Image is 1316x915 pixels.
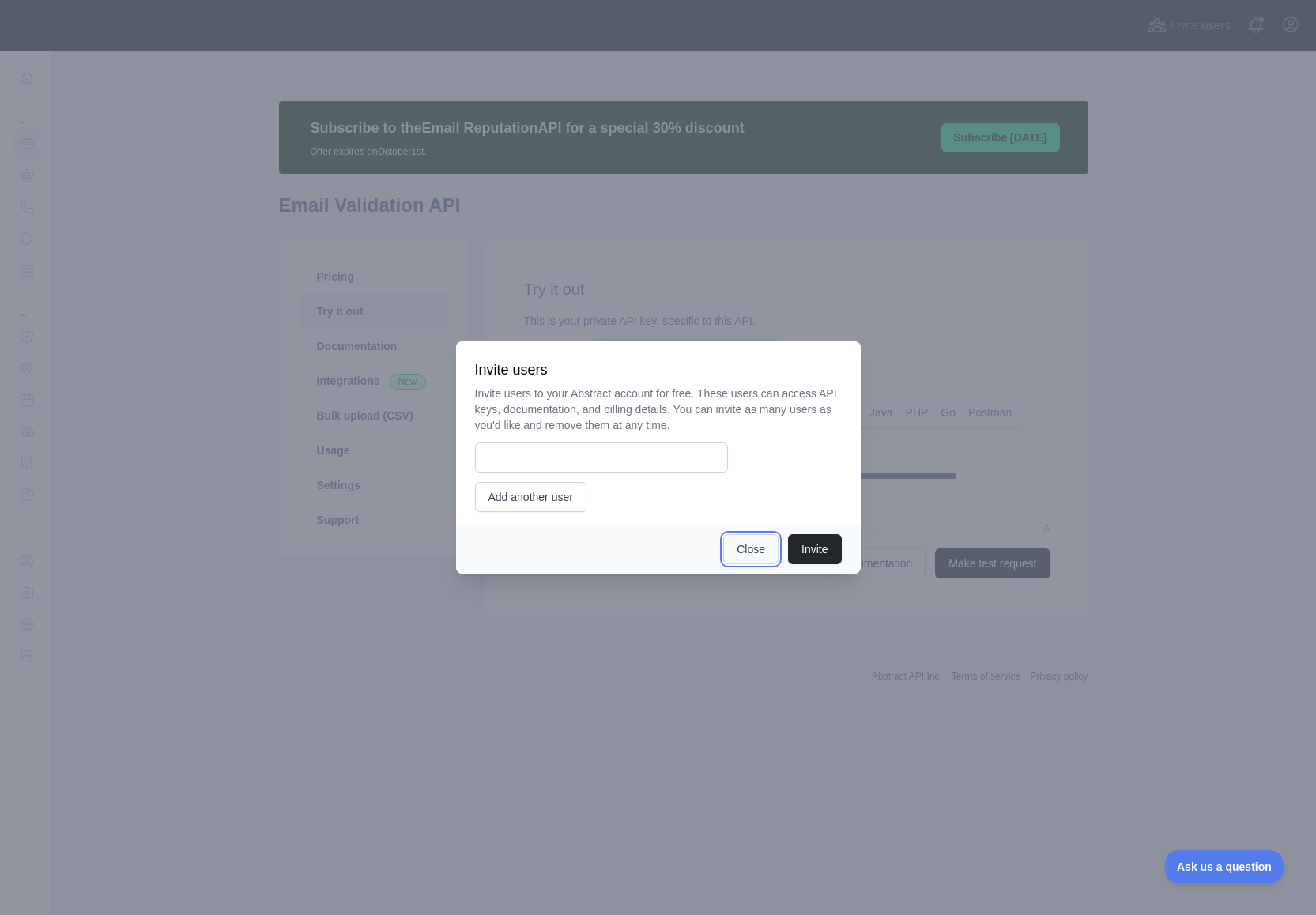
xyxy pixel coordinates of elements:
[1165,850,1284,883] iframe: Toggle Customer Support
[788,534,841,564] button: Invite
[475,386,842,433] p: Invite users to your Abstract account for free. These users can access API keys, documentation, a...
[723,534,779,564] button: Close
[475,360,842,379] h3: Invite users
[475,482,586,512] button: Add another user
